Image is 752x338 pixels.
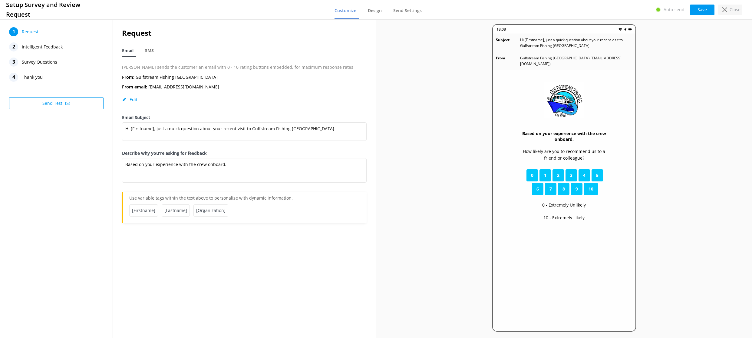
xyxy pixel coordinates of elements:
[129,195,361,204] p: Use variable tags within the text above to personalize with dynamic information.
[549,186,552,192] span: 7
[129,204,158,217] span: [Firstname]
[596,172,599,179] span: 5
[557,172,559,179] span: 2
[9,27,18,36] div: 1
[122,74,218,81] p: Gulfstream Fishing [GEOGRAPHIC_DATA]
[122,84,147,90] b: From email:
[570,172,572,179] span: 3
[162,204,190,217] span: [Lastname]
[9,42,18,51] div: 2
[544,172,546,179] span: 1
[623,28,627,31] img: near-me.png
[690,5,714,15] button: Save
[536,186,539,192] span: 6
[22,27,38,36] span: Request
[628,28,632,31] img: battery.png
[193,204,228,217] span: [Organization]
[543,214,585,221] p: 10 - Extremely Likely
[122,150,367,157] label: Describe why you're asking for feedback
[496,55,520,67] p: From
[583,172,585,179] span: 4
[531,172,533,179] span: 0
[122,122,367,141] textarea: Hi [Firstname], just a quick question about your recent visit to Gulfstream Fishing [GEOGRAPHIC_D...
[122,97,137,103] button: Edit
[122,158,367,183] textarea: Based on your experience with the crew onboard,
[589,186,593,192] span: 10
[122,84,219,90] p: [EMAIL_ADDRESS][DOMAIN_NAME]
[9,58,18,67] div: 3
[496,26,506,32] p: 18:08
[122,64,367,71] p: [PERSON_NAME] sends the customer an email with 0 - 10 rating buttons embedded, for maximum respon...
[517,148,611,162] p: How likely are you to recommend us to a friend or colleague?
[22,58,57,67] span: Survey Questions
[520,37,632,48] p: Hi [Firstname], just a quick question about your recent visit to Gulfstream Fishing [GEOGRAPHIC_D...
[335,8,356,14] span: Customize
[517,131,611,142] h3: Based on your experience with the crew onboard,
[730,6,740,13] p: Close
[576,186,578,192] span: 9
[520,55,632,67] p: Gulfstream Fishing [GEOGRAPHIC_DATA] ( [EMAIL_ADDRESS][DOMAIN_NAME] )
[393,8,422,14] span: Send Settings
[496,37,520,48] p: Subject
[145,48,154,54] span: SMS
[122,27,367,39] h2: Request
[122,114,367,121] label: Email Subject
[664,6,684,13] p: Auto-send
[368,8,382,14] span: Design
[562,186,565,192] span: 8
[9,73,18,82] div: 4
[618,28,622,31] img: wifi.png
[9,97,104,109] button: Send Test
[22,73,43,82] span: Thank you
[542,202,586,208] p: 0 - Extremely Unlikely
[22,42,63,51] span: Intelligent Feedback
[122,48,134,54] span: Email
[122,74,134,80] b: From:
[544,82,584,118] img: 490-1707407559.png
